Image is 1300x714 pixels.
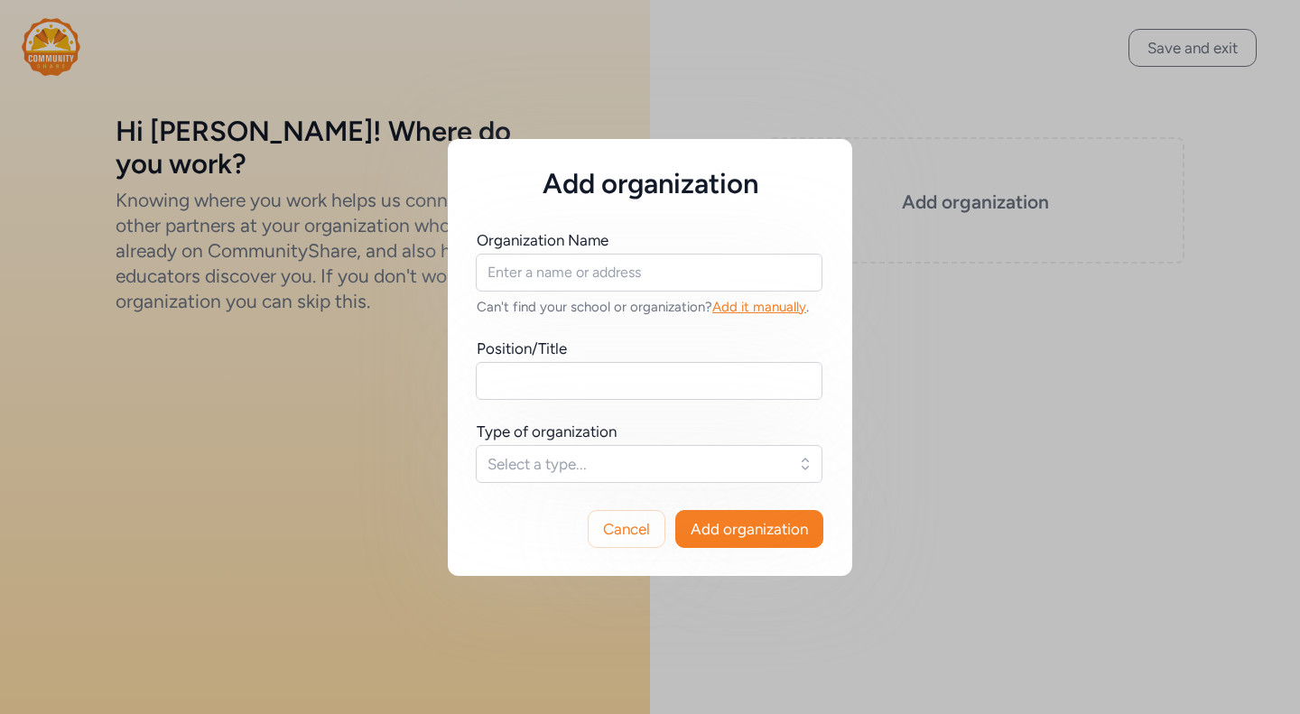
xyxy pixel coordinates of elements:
[675,510,823,548] button: Add organization
[477,298,823,316] div: Can't find your school or organization? .
[477,168,823,200] h5: Add organization
[691,518,808,540] span: Add organization
[712,299,806,315] span: Add it manually
[476,445,822,483] button: Select a type...
[477,421,617,442] div: Type of organization
[477,229,608,251] div: Organization Name
[477,338,567,359] div: Position/Title
[476,254,822,292] input: Enter a name or address
[487,453,785,475] span: Select a type...
[603,518,650,540] span: Cancel
[588,510,665,548] button: Cancel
